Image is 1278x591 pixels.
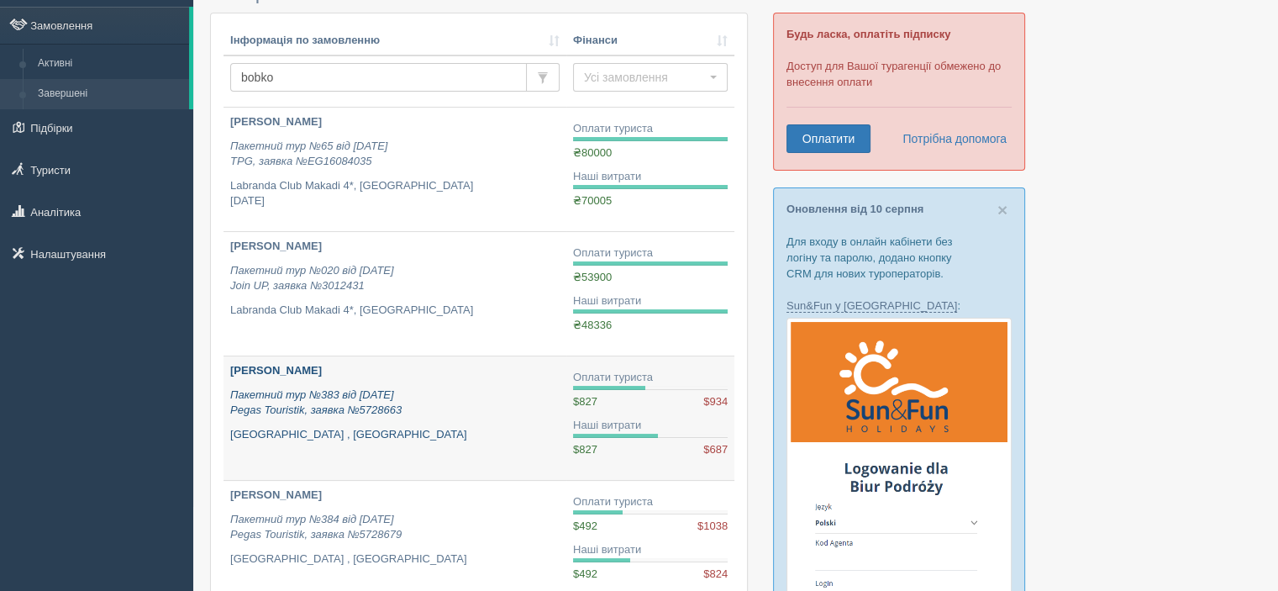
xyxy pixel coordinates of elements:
[584,69,706,86] span: Усі замовлення
[573,395,597,408] span: $827
[786,299,957,313] a: Sun&Fun у [GEOGRAPHIC_DATA]
[786,234,1012,282] p: Для входу в онлайн кабінети без логіну та паролю, додано кнопку CRM для нових туроператорів.
[786,124,870,153] a: Оплатити
[573,542,728,558] div: Наші витрати
[573,63,728,92] button: Усі замовлення
[703,442,728,458] span: $687
[30,49,189,79] a: Активні
[573,169,728,185] div: Наші витрати
[573,443,597,456] span: $827
[230,240,322,252] b: [PERSON_NAME]
[786,203,923,215] a: Оновлення від 10 серпня
[230,63,527,92] input: Пошук за номером замовлення, ПІБ або паспортом туриста
[786,298,1012,314] p: :
[573,567,597,580] span: $492
[573,293,728,309] div: Наші витрати
[230,115,322,128] b: [PERSON_NAME]
[703,567,728,583] span: $824
[573,245,728,261] div: Оплати туриста
[30,79,189,109] a: Завершені
[230,33,560,49] a: Інформація по замовленню
[773,13,1025,171] div: Доступ для Вашої турагенції обмежено до внесення оплати
[573,271,612,283] span: ₴53900
[573,418,728,434] div: Наші витрати
[230,264,394,293] i: Пакетний тур №020 від [DATE] Join UP, заявка №3012431
[573,520,597,532] span: $492
[573,494,728,510] div: Оплати туриста
[224,108,566,231] a: [PERSON_NAME] Пакетний тур №65 від [DATE]TPG, заявка №EG16084035 Labranda Club Makadi 4*, [GEOGRA...
[230,488,322,501] b: [PERSON_NAME]
[230,364,322,377] b: [PERSON_NAME]
[224,232,566,356] a: [PERSON_NAME] Пакетний тур №020 від [DATE]Join UP, заявка №3012431 Labranda Club Makadi 4*, [GEOG...
[230,551,560,567] p: [GEOGRAPHIC_DATA] , [GEOGRAPHIC_DATA]
[786,28,950,40] b: Будь ласка, оплатіть підписку
[230,427,560,443] p: [GEOGRAPHIC_DATA] , [GEOGRAPHIC_DATA]
[997,200,1007,219] span: ×
[573,146,612,159] span: ₴80000
[697,519,728,535] span: $1038
[703,394,728,410] span: $934
[891,124,1007,153] a: Потрібна допомога
[573,370,728,386] div: Оплати туриста
[230,303,560,319] p: Labranda Club Makadi 4*, [GEOGRAPHIC_DATA]
[573,194,612,207] span: ₴70005
[573,319,612,331] span: ₴48336
[997,201,1007,219] button: Close
[224,356,566,480] a: [PERSON_NAME] Пакетний тур №383 від [DATE]Pegas Touristik, заявка №5728663 [GEOGRAPHIC_DATA] , [G...
[573,121,728,137] div: Оплати туриста
[230,178,560,209] p: Labranda Club Makadi 4*, [GEOGRAPHIC_DATA] [DATE]
[230,513,402,541] i: Пакетний тур №384 від [DATE] Pegas Touristik, заявка №5728679
[230,388,402,417] i: Пакетний тур №383 від [DATE] Pegas Touristik, заявка №5728663
[573,33,728,49] a: Фінанси
[230,140,387,168] i: Пакетний тур №65 від [DATE] TPG, заявка №EG16084035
